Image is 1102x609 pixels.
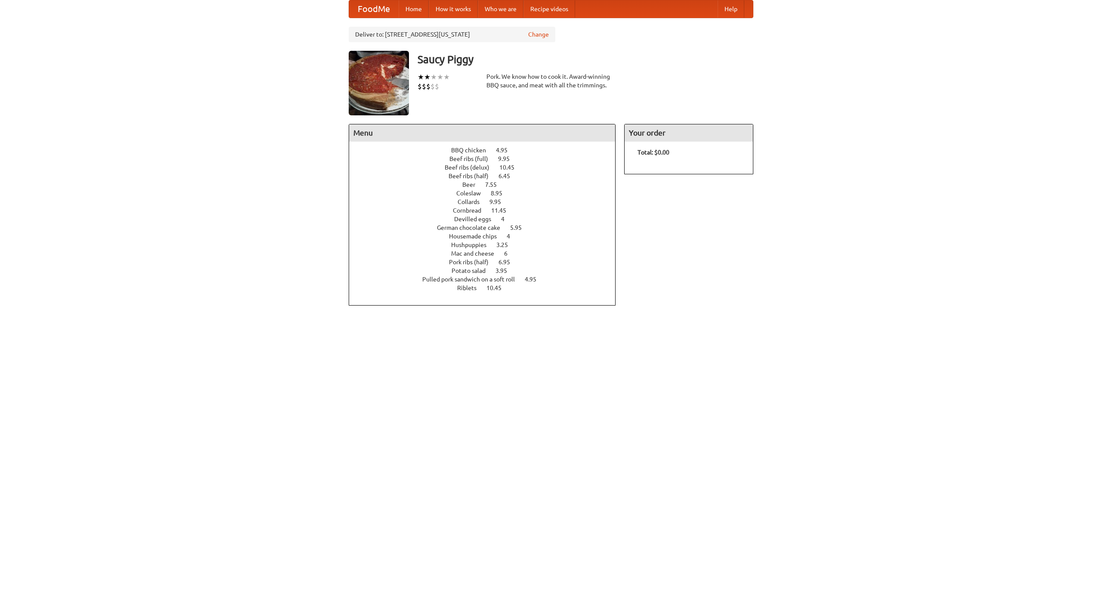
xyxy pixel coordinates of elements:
li: $ [422,82,426,91]
h3: Saucy Piggy [418,51,753,68]
span: 9.95 [498,155,518,162]
li: ★ [418,72,424,82]
span: Pork ribs (half) [449,259,497,266]
li: ★ [437,72,443,82]
span: Beer [462,181,484,188]
a: Potato salad 3.95 [452,267,523,274]
a: Cornbread 11.45 [453,207,522,214]
li: $ [435,82,439,91]
span: 5.95 [510,224,530,231]
span: Mac and cheese [451,250,503,257]
span: 3.95 [495,267,516,274]
div: Pork. We know how to cook it. Award-winning BBQ sauce, and meat with all the trimmings. [486,72,616,90]
span: 8.95 [491,190,511,197]
span: Housemade chips [449,233,505,240]
a: FoodMe [349,0,399,18]
span: 4 [501,216,513,223]
li: ★ [430,72,437,82]
span: Coleslaw [456,190,489,197]
a: Devilled eggs 4 [454,216,520,223]
h4: Menu [349,124,615,142]
a: Who we are [478,0,523,18]
h4: Your order [625,124,753,142]
span: 6.45 [498,173,519,179]
li: ★ [424,72,430,82]
span: Riblets [457,284,485,291]
span: 3.25 [496,241,517,248]
li: $ [430,82,435,91]
a: Beef ribs (delux) 10.45 [445,164,530,171]
b: Total: $0.00 [638,149,669,156]
span: 10.45 [499,164,523,171]
span: 6 [504,250,516,257]
a: Pulled pork sandwich on a soft roll 4.95 [422,276,552,283]
a: Collards 9.95 [458,198,517,205]
a: Housemade chips 4 [449,233,526,240]
span: German chocolate cake [437,224,509,231]
span: 11.45 [491,207,515,214]
a: Beer 7.55 [462,181,513,188]
a: Hushpuppies 3.25 [451,241,524,248]
span: Beef ribs (half) [449,173,497,179]
span: BBQ chicken [451,147,495,154]
li: $ [418,82,422,91]
a: Pork ribs (half) 6.95 [449,259,526,266]
a: Coleslaw 8.95 [456,190,518,197]
span: Devilled eggs [454,216,500,223]
span: Beef ribs (delux) [445,164,498,171]
a: Beef ribs (full) 9.95 [449,155,526,162]
li: $ [426,82,430,91]
a: Help [718,0,744,18]
span: Pulled pork sandwich on a soft roll [422,276,523,283]
div: Deliver to: [STREET_ADDRESS][US_STATE] [349,27,555,42]
span: 6.95 [498,259,519,266]
span: Potato salad [452,267,494,274]
a: Beef ribs (half) 6.45 [449,173,526,179]
img: angular.jpg [349,51,409,115]
a: Riblets 10.45 [457,284,517,291]
span: Hushpuppies [451,241,495,248]
span: Cornbread [453,207,490,214]
li: ★ [443,72,450,82]
span: Collards [458,198,488,205]
a: How it works [429,0,478,18]
span: 10.45 [486,284,510,291]
a: Home [399,0,429,18]
span: 9.95 [489,198,510,205]
a: German chocolate cake 5.95 [437,224,538,231]
a: Recipe videos [523,0,575,18]
span: 7.55 [485,181,505,188]
a: BBQ chicken 4.95 [451,147,523,154]
span: 4.95 [496,147,516,154]
span: 4.95 [525,276,545,283]
span: 4 [507,233,519,240]
span: Beef ribs (full) [449,155,497,162]
a: Mac and cheese 6 [451,250,523,257]
a: Change [528,30,549,39]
